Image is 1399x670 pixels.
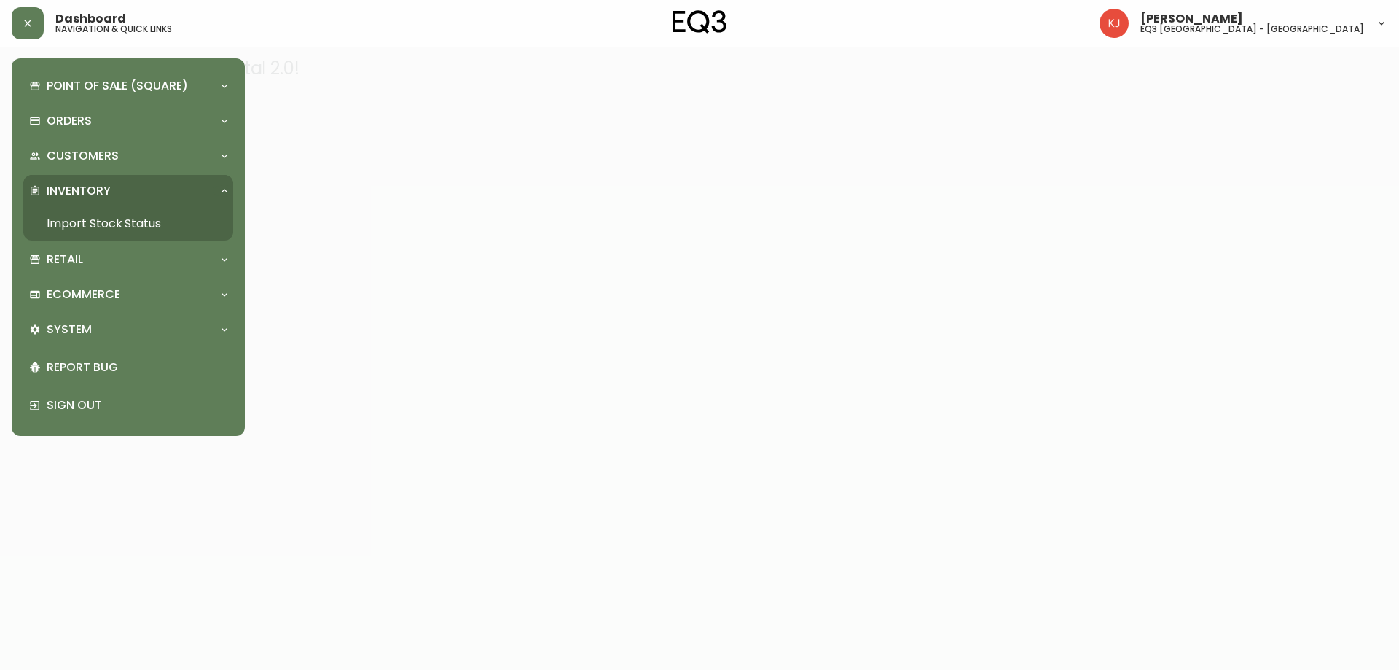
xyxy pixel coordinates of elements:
div: Report Bug [23,348,233,386]
div: Retail [23,244,233,276]
div: System [23,313,233,346]
div: Customers [23,140,233,172]
div: Inventory [23,175,233,207]
a: Import Stock Status [23,207,233,241]
img: 24a625d34e264d2520941288c4a55f8e [1100,9,1129,38]
div: Point of Sale (Square) [23,70,233,102]
p: Sign Out [47,397,227,413]
div: Sign Out [23,386,233,424]
h5: navigation & quick links [55,25,172,34]
img: logo [673,10,726,34]
p: System [47,322,92,338]
div: Ecommerce [23,278,233,311]
p: Inventory [47,183,111,199]
p: Point of Sale (Square) [47,78,188,94]
p: Customers [47,148,119,164]
span: Dashboard [55,13,126,25]
p: Orders [47,113,92,129]
span: [PERSON_NAME] [1140,13,1243,25]
p: Ecommerce [47,287,120,303]
p: Report Bug [47,359,227,375]
h5: eq3 [GEOGRAPHIC_DATA] - [GEOGRAPHIC_DATA] [1140,25,1364,34]
div: Orders [23,105,233,137]
p: Retail [47,252,83,268]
